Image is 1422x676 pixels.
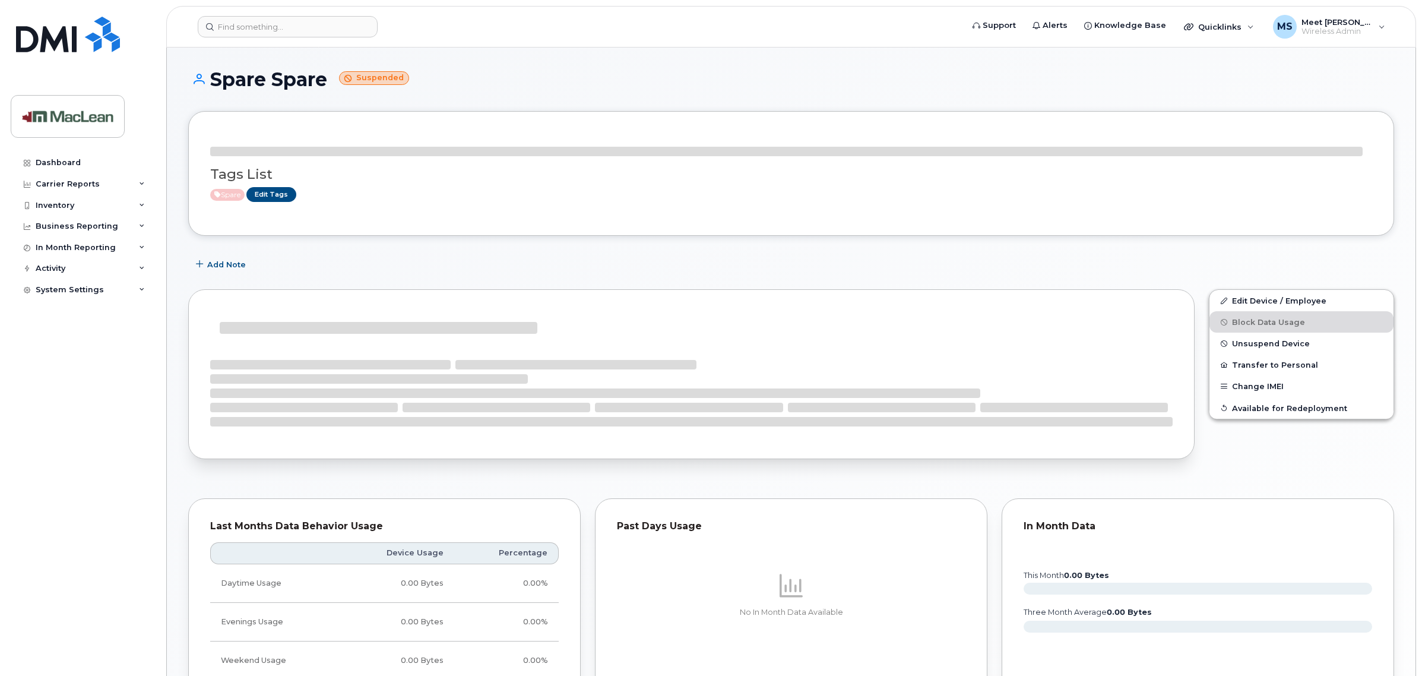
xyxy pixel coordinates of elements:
[1024,520,1372,532] div: In Month Data
[188,69,1394,90] h1: Spare Spare
[1209,311,1394,333] button: Block Data Usage
[617,520,965,532] div: Past Days Usage
[338,603,454,642] td: 0.00 Bytes
[338,564,454,603] td: 0.00 Bytes
[210,189,245,201] span: Active
[1209,397,1394,419] button: Available for Redeployment
[210,520,559,532] div: Last Months Data Behavior Usage
[1209,354,1394,375] button: Transfer to Personal
[210,167,1372,182] h3: Tags List
[339,71,409,85] small: Suspended
[1107,608,1152,617] tspan: 0.00 Bytes
[1209,290,1394,311] a: Edit Device / Employee
[210,603,338,642] td: Evenings Usage
[338,542,454,564] th: Device Usage
[1023,608,1152,617] text: three month average
[210,564,338,603] td: Daytime Usage
[1232,403,1347,412] span: Available for Redeployment
[1209,375,1394,397] button: Change IMEI
[207,259,246,270] span: Add Note
[1209,333,1394,354] button: Unsuspend Device
[1232,339,1310,348] span: Unsuspend Device
[246,187,296,202] a: Edit Tags
[188,254,256,275] button: Add Note
[617,607,965,618] p: No In Month Data Available
[1064,571,1109,580] tspan: 0.00 Bytes
[454,542,559,564] th: Percentage
[1023,571,1109,580] text: this month
[210,603,559,642] tr: Weekdays from 6:00pm to 8:00am
[454,603,559,642] td: 0.00%
[454,564,559,603] td: 0.00%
